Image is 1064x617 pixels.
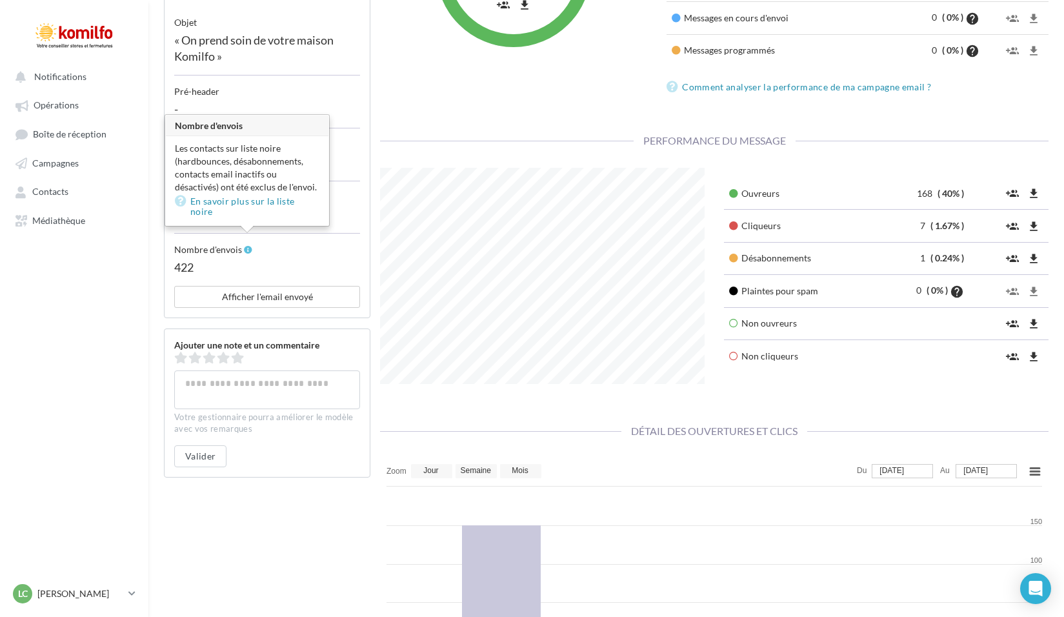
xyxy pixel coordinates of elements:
div: Ajouter une note et un commentaire [174,339,360,352]
button: Afficher l'email envoyé [174,286,360,308]
a: Opérations [8,93,141,116]
button: group_add [1003,248,1022,269]
a: Campagnes [8,151,141,174]
div: « On prend soin de votre maison Komilfo » [174,29,360,76]
button: group_add [1003,313,1022,334]
a: Comment analyser la performance de ma campagne email ? [667,79,936,95]
button: file_download [1024,7,1043,28]
a: Médiathèque [8,208,141,232]
span: 168 [917,188,936,199]
button: group_add [1003,280,1022,301]
td: Cliqueurs [724,210,879,242]
i: file_download [1027,285,1040,298]
i: file_download [1027,12,1040,25]
span: ( 1.67% ) [930,220,964,231]
span: 7 [920,220,928,231]
button: Notifications [8,65,136,88]
i: help [965,45,979,57]
i: help [950,285,964,298]
div: Open Intercom Messenger [1020,573,1051,604]
tspan: [DATE] [880,466,905,475]
div: Pré-header [174,76,360,98]
span: Détail des ouvertures et clics [621,425,807,437]
button: group_add [1003,215,1022,236]
i: group_add [1006,187,1019,200]
button: Valider [174,445,226,467]
span: Notifications [34,71,86,82]
i: file_download [1027,220,1040,233]
button: file_download [1024,40,1043,61]
button: group_add [1003,345,1022,367]
td: Ouvreurs [724,177,879,210]
button: file_download [1024,248,1043,269]
button: file_download [1024,345,1043,367]
button: group_add [1003,7,1022,28]
span: ( 0.24% ) [930,252,964,263]
button: group_add [1003,183,1022,204]
td: Messages en cours d'envoi [667,2,877,34]
i: group_add [1006,45,1019,57]
text: Zoom [386,467,407,476]
a: Contacts [8,179,141,203]
td: Plaintes pour spam [724,275,879,307]
text: Au [940,466,950,475]
div: Votre gestionnaire pourra améliorer le modèle avec vos remarques [174,409,360,435]
span: ( 0% ) [942,45,963,56]
td: Non cliqueurs [724,340,969,372]
p: [PERSON_NAME] [37,587,123,600]
button: group_add [1003,40,1022,61]
h3: Nombre d'envois [166,116,328,136]
i: group_add [1006,12,1019,25]
i: group_add [1006,285,1019,298]
span: Contacts [32,187,68,197]
button: file_download [1024,280,1043,301]
i: file_download [1027,45,1040,57]
i: file_download [1027,252,1040,265]
i: file_download [1027,318,1040,330]
span: 0 [932,45,940,56]
span: Campagnes [32,157,79,168]
text: Mois [512,466,528,475]
td: Désabonnements [724,242,879,274]
i: help [965,12,979,25]
span: Performance du message [634,134,796,147]
i: group_add [1006,350,1019,363]
i: group_add [1006,318,1019,330]
div: 422 [174,256,360,286]
button: file_download [1024,183,1043,204]
i: file_download [1027,187,1040,200]
span: Opérations [34,100,79,111]
span: Boîte de réception [33,128,106,139]
span: Lc [18,587,28,600]
button: file_download [1024,313,1043,334]
text: Semaine [461,466,492,475]
td: Messages programmés [667,34,877,66]
a: Boîte de réception [8,122,141,146]
i: group_add [1006,220,1019,233]
span: ( 0% ) [942,12,963,23]
td: Non ouvreurs [724,307,969,339]
text: Jour [423,466,438,475]
span: 0 [916,285,925,296]
i: file_download [1027,350,1040,363]
a: Lc [PERSON_NAME] [10,582,138,606]
span: 0 [932,12,940,23]
span: ( 40% ) [938,188,964,199]
span: 1 [920,252,928,263]
a: En savoir plus sur la liste noire [175,194,319,219]
i: group_add [1006,252,1019,265]
span: Les contacts sur liste noire (hardbounces, désabonnements, contacts email inactifs ou désactivés)... [175,143,317,192]
span: ( 0% ) [927,285,948,296]
tspan: [DATE] [964,466,989,475]
span: Nombre d'envois [174,244,242,255]
tspan: 100 [1030,556,1042,564]
text: Du [857,466,867,475]
span: Médiathèque [32,215,85,226]
button: file_download [1024,215,1043,236]
div: objet [174,6,360,29]
tspan: 150 [1030,518,1042,525]
div: - [174,98,360,128]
